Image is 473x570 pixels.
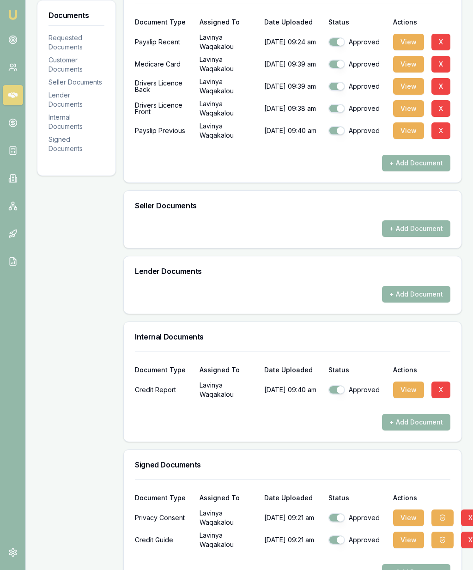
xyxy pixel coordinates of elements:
[393,532,424,548] button: View
[382,286,450,303] button: + Add Document
[135,367,192,373] div: Document Type
[135,531,192,549] div: Credit Guide
[135,77,192,96] div: Drivers Licence Back
[328,495,386,501] div: Status
[49,12,104,19] h3: Documents
[393,78,424,95] button: View
[393,382,424,398] button: View
[328,60,386,69] div: Approved
[135,461,450,468] h3: Signed Documents
[382,220,450,237] button: + Add Document
[431,56,450,73] button: X
[264,495,321,501] div: Date Uploaded
[393,367,450,373] div: Actions
[200,509,257,527] p: Lavinya Waqakalou
[264,77,321,96] p: [DATE] 09:39 am
[393,100,424,117] button: View
[200,495,257,501] div: Assigned To
[200,55,257,73] p: Lavinya Waqakalou
[200,99,257,118] p: Lavinya Waqakalou
[264,367,321,373] div: Date Uploaded
[382,414,450,431] button: + Add Document
[7,9,18,20] img: emu-icon-u.png
[393,19,450,25] div: Actions
[431,382,450,398] button: X
[200,77,257,96] p: Lavinya Waqakalou
[328,126,386,135] div: Approved
[135,381,192,399] div: Credit Report
[200,381,257,399] p: Lavinya Waqakalou
[200,531,257,549] p: Lavinya Waqakalou
[49,55,104,74] div: Customer Documents
[431,34,450,50] button: X
[264,55,321,73] p: [DATE] 09:39 am
[135,121,192,140] div: Payslip Previous
[135,99,192,118] div: Drivers Licence Front
[431,122,450,139] button: X
[264,33,321,51] p: [DATE] 09:24 am
[200,367,257,373] div: Assigned To
[135,495,192,501] div: Document Type
[264,509,321,527] p: [DATE] 09:21 am
[264,121,321,140] p: [DATE] 09:40 am
[328,385,386,394] div: Approved
[200,19,257,25] div: Assigned To
[264,531,321,549] p: [DATE] 09:21 am
[49,91,104,109] div: Lender Documents
[200,33,257,51] p: Lavinya Waqakalou
[393,122,424,139] button: View
[431,100,450,117] button: X
[135,333,450,340] h3: Internal Documents
[328,513,386,522] div: Approved
[382,155,450,171] button: + Add Document
[328,37,386,47] div: Approved
[200,121,257,140] p: Lavinya Waqakalou
[135,509,192,527] div: Privacy Consent
[393,34,424,50] button: View
[393,56,424,73] button: View
[49,78,104,87] div: Seller Documents
[328,367,386,373] div: Status
[328,535,386,545] div: Approved
[328,104,386,113] div: Approved
[393,495,450,501] div: Actions
[135,202,450,209] h3: Seller Documents
[49,135,104,153] div: Signed Documents
[264,99,321,118] p: [DATE] 09:38 am
[49,113,104,131] div: Internal Documents
[393,509,424,526] button: View
[431,78,450,95] button: X
[328,82,386,91] div: Approved
[135,33,192,51] div: Payslip Recent
[49,33,104,52] div: Requested Documents
[135,55,192,73] div: Medicare Card
[135,19,192,25] div: Document Type
[328,19,386,25] div: Status
[264,381,321,399] p: [DATE] 09:40 am
[135,267,450,275] h3: Lender Documents
[264,19,321,25] div: Date Uploaded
